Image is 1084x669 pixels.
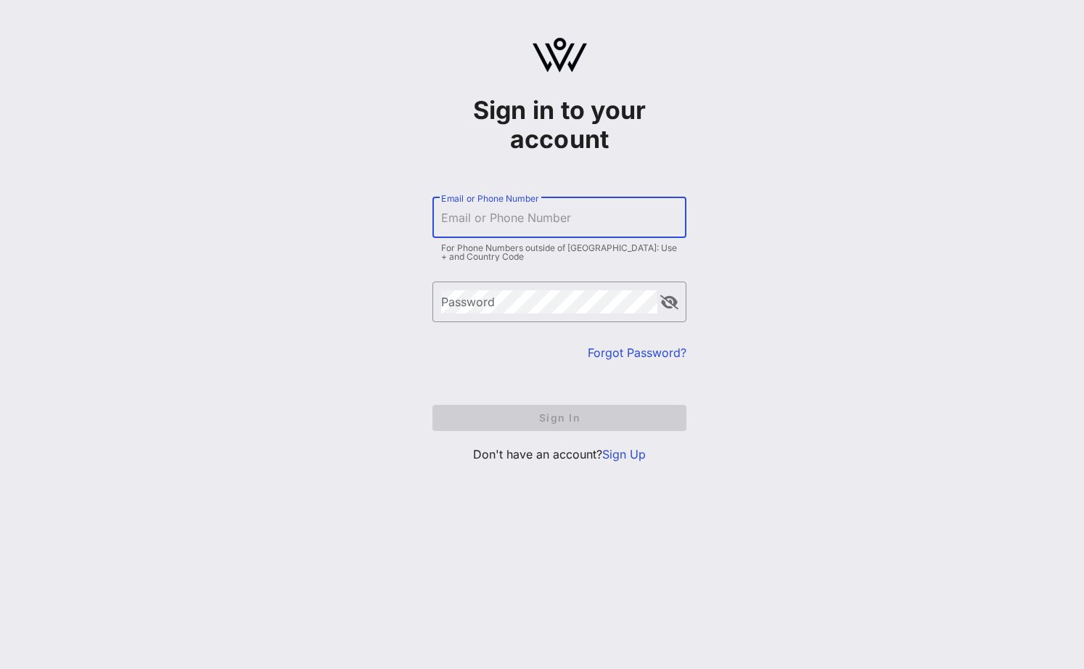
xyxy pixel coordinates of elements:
[441,193,538,204] label: Email or Phone Number
[533,38,587,73] img: logo.svg
[602,447,646,461] a: Sign Up
[432,446,686,463] p: Don't have an account?
[441,206,678,229] input: Email or Phone Number
[588,345,686,360] a: Forgot Password?
[432,96,686,154] h1: Sign in to your account
[660,295,678,310] button: append icon
[441,244,678,261] div: For Phone Numbers outside of [GEOGRAPHIC_DATA]: Use + and Country Code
